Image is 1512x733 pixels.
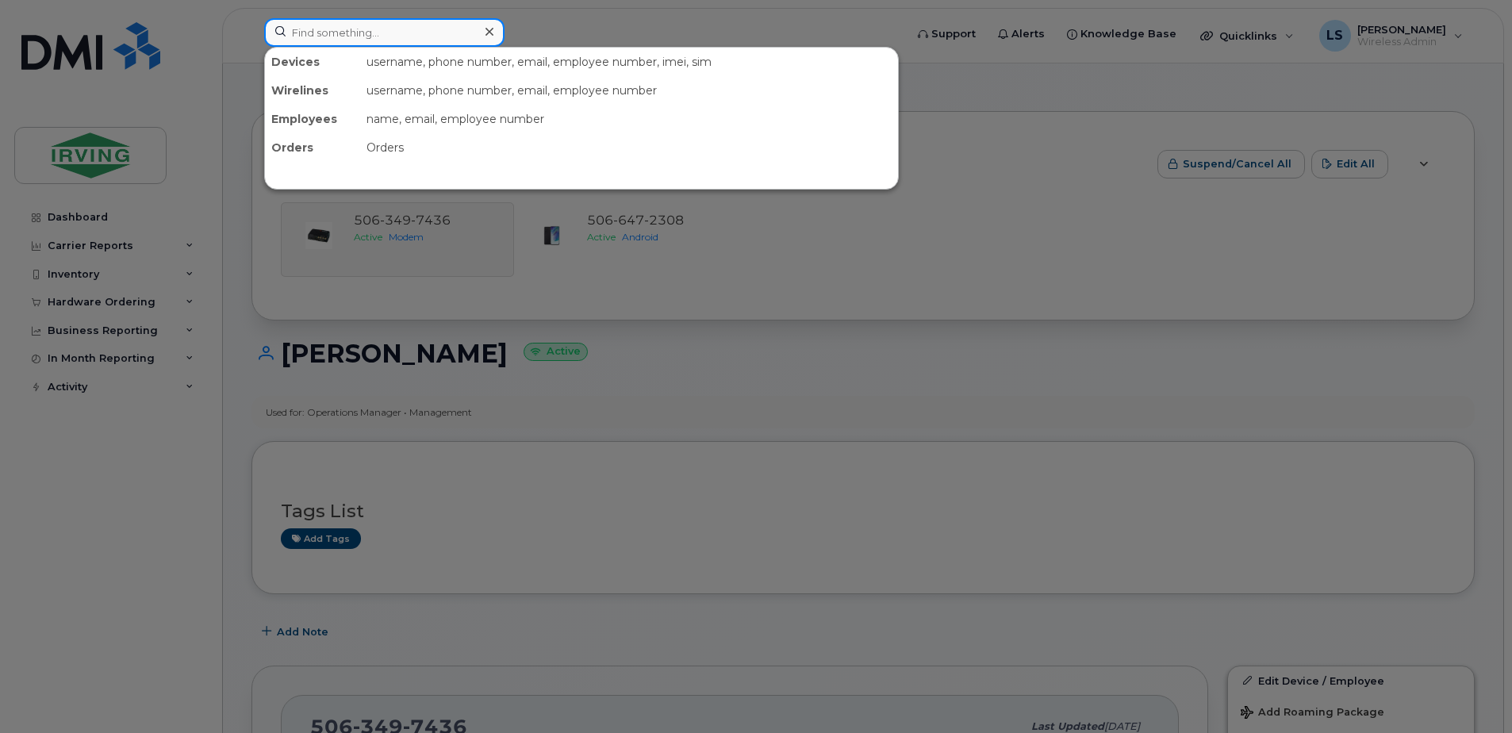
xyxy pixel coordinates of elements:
[265,133,360,162] div: Orders
[360,76,898,105] div: username, phone number, email, employee number
[360,105,898,133] div: name, email, employee number
[265,76,360,105] div: Wirelines
[360,48,898,76] div: username, phone number, email, employee number, imei, sim
[360,133,898,162] div: Orders
[265,48,360,76] div: Devices
[265,105,360,133] div: Employees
